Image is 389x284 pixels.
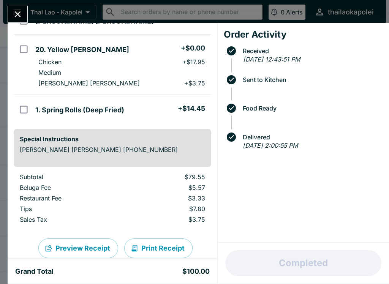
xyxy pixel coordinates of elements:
[178,104,205,113] h5: + $14.45
[131,194,205,202] p: $3.33
[243,142,298,149] em: [DATE] 2:00:55 PM
[20,205,119,213] p: Tips
[124,238,193,258] button: Print Receipt
[38,69,61,76] p: Medium
[38,58,62,66] p: Chicken
[131,184,205,191] p: $5.57
[131,173,205,181] p: $79.55
[20,184,119,191] p: Beluga Fee
[182,58,205,66] p: + $17.95
[131,205,205,213] p: $7.80
[239,76,383,83] span: Sent to Kitchen
[20,194,119,202] p: Restaurant Fee
[20,135,205,143] h6: Special Instructions
[14,173,211,226] table: orders table
[131,216,205,223] p: $3.75
[35,106,124,115] h5: 1. Spring Rolls (Deep Fried)
[8,6,27,22] button: Close
[182,267,210,276] h5: $100.00
[243,55,300,63] em: [DATE] 12:43:51 PM
[239,47,383,54] span: Received
[20,173,119,181] p: Subtotal
[239,105,383,112] span: Food Ready
[20,216,119,223] p: Sales Tax
[15,267,54,276] h5: Grand Total
[184,79,205,87] p: + $3.75
[20,146,205,153] p: [PERSON_NAME] [PERSON_NAME] [PHONE_NUMBER]
[239,134,383,140] span: Delivered
[181,44,205,53] h5: + $0.00
[224,29,383,40] h4: Order Activity
[35,45,129,54] h5: 20. Yellow [PERSON_NAME]
[38,79,140,87] p: [PERSON_NAME] [PERSON_NAME]
[38,238,118,258] button: Preview Receipt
